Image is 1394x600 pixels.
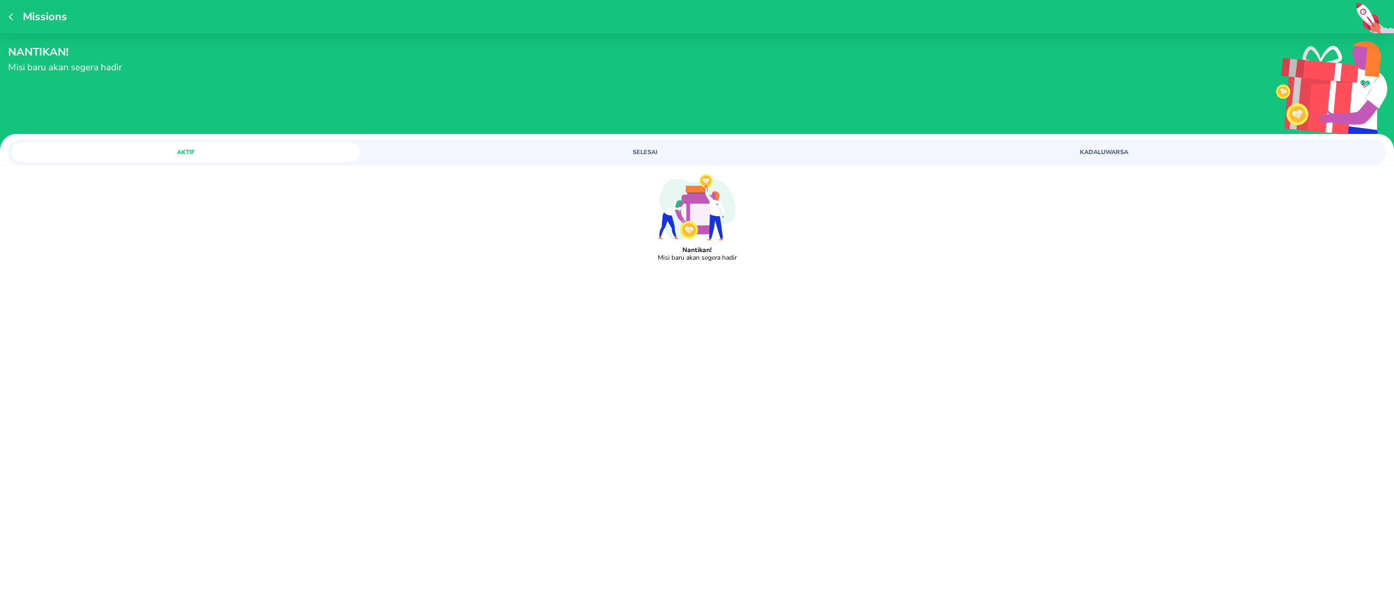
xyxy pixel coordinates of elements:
[18,148,353,156] span: AKTIF
[11,143,464,162] a: AKTIF
[470,143,923,162] a: SELESAI
[682,246,712,254] p: Nantikan!
[937,148,1272,156] span: KADALUWARSA
[658,254,737,261] p: Misi baru akan segera hadir
[8,139,1386,162] div: loyalty mission tabs
[8,60,689,75] p: Misi baru akan segera hadir
[930,143,1383,162] a: KADALUWARSA
[8,44,689,60] p: Nantikan!
[17,9,67,24] p: Missions
[477,148,812,156] span: SELESAI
